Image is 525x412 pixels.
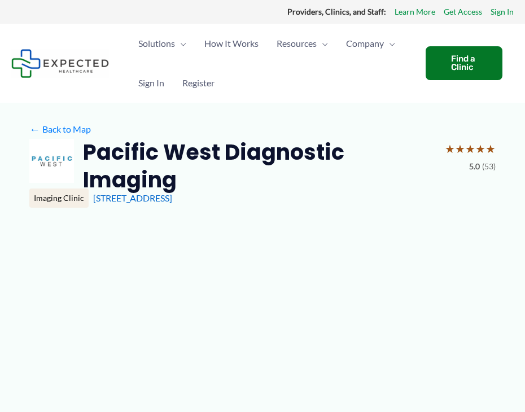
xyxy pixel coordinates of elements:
a: How It Works [195,24,268,63]
span: Resources [277,24,317,63]
span: Company [346,24,384,63]
a: CompanyMenu Toggle [337,24,404,63]
span: ← [29,124,40,134]
span: ★ [455,138,465,159]
span: ★ [485,138,496,159]
span: Menu Toggle [317,24,328,63]
a: ResourcesMenu Toggle [268,24,337,63]
span: ★ [445,138,455,159]
span: ★ [465,138,475,159]
a: Get Access [444,5,482,19]
span: Menu Toggle [384,24,395,63]
a: Sign In [491,5,514,19]
span: Sign In [138,63,164,103]
span: Register [182,63,215,103]
a: Learn More [395,5,435,19]
img: Expected Healthcare Logo - side, dark font, small [11,49,109,78]
strong: Providers, Clinics, and Staff: [287,7,386,16]
h2: Pacific West Diagnostic Imaging [83,138,436,194]
nav: Primary Site Navigation [129,24,414,103]
div: Imaging Clinic [29,189,89,208]
span: (53) [482,159,496,174]
a: [STREET_ADDRESS] [93,192,172,203]
span: 5.0 [469,159,480,174]
span: ★ [475,138,485,159]
span: Solutions [138,24,175,63]
a: Sign In [129,63,173,103]
a: ←Back to Map [29,121,91,138]
span: How It Works [204,24,259,63]
a: Find a Clinic [426,46,502,80]
a: Register [173,63,224,103]
span: Menu Toggle [175,24,186,63]
a: SolutionsMenu Toggle [129,24,195,63]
